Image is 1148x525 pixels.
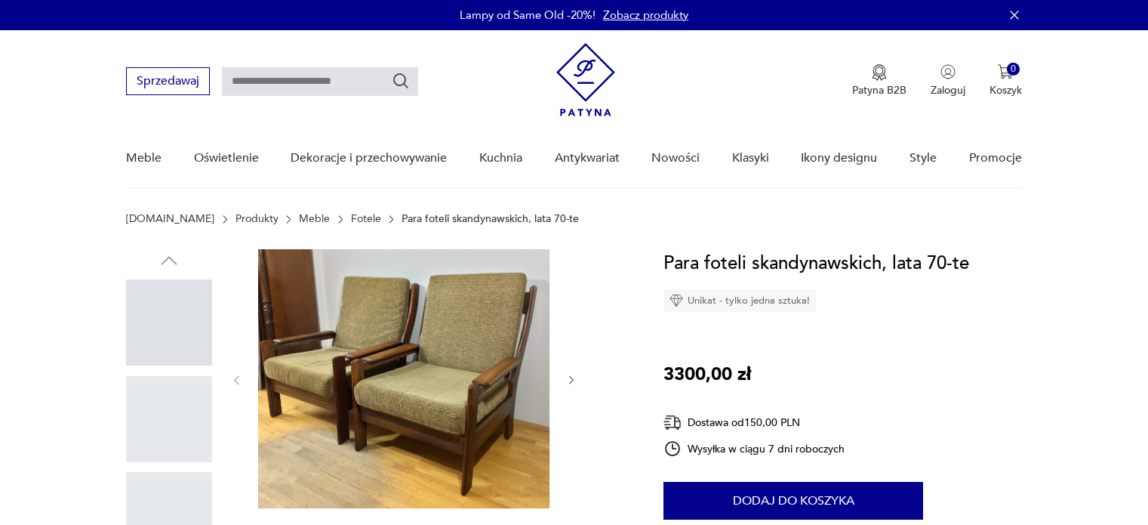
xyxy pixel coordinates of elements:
a: Produkty [235,213,279,225]
a: Ikona medaluPatyna B2B [852,64,906,97]
h1: Para foteli skandynawskich, lata 70-te [663,249,969,278]
div: Wysyłka w ciągu 7 dni roboczych [663,440,845,458]
a: Oświetlenie [194,129,259,187]
a: Zobacz produkty [603,8,688,23]
img: Ikona koszyka [998,64,1013,79]
button: Sprzedawaj [126,67,210,95]
a: Sprzedawaj [126,77,210,88]
img: Ikonka użytkownika [940,64,956,79]
a: Kuchnia [479,129,522,187]
a: Nowości [651,129,700,187]
img: Ikona diamentu [669,294,683,307]
button: Zaloguj [931,64,965,97]
p: Para foteli skandynawskich, lata 70-te [402,213,579,225]
button: Dodaj do koszyka [663,482,923,520]
a: [DOMAIN_NAME] [126,213,214,225]
p: Koszyk [989,83,1022,97]
a: Style [909,129,937,187]
div: 0 [1007,63,1020,76]
button: 0Koszyk [989,64,1022,97]
a: Klasyki [732,129,769,187]
div: Unikat - tylko jedna sztuka! [663,289,816,312]
a: Dekoracje i przechowywanie [291,129,447,187]
p: Patyna B2B [852,83,906,97]
img: Patyna - sklep z meblami i dekoracjami vintage [556,43,615,116]
a: Fotele [351,213,381,225]
a: Ikony designu [801,129,877,187]
a: Meble [299,213,330,225]
img: Zdjęcie produktu Para foteli skandynawskich, lata 70-te [258,249,549,508]
a: Antykwariat [555,129,620,187]
a: Meble [126,129,162,187]
button: Patyna B2B [852,64,906,97]
img: Ikona dostawy [663,413,682,432]
p: Zaloguj [931,83,965,97]
img: Ikona medalu [872,64,887,81]
button: Szukaj [392,72,410,90]
p: Lampy od Same Old -20%! [460,8,596,23]
p: 3300,00 zł [663,360,751,389]
a: Promocje [969,129,1022,187]
div: Dostawa od 150,00 PLN [663,413,845,432]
